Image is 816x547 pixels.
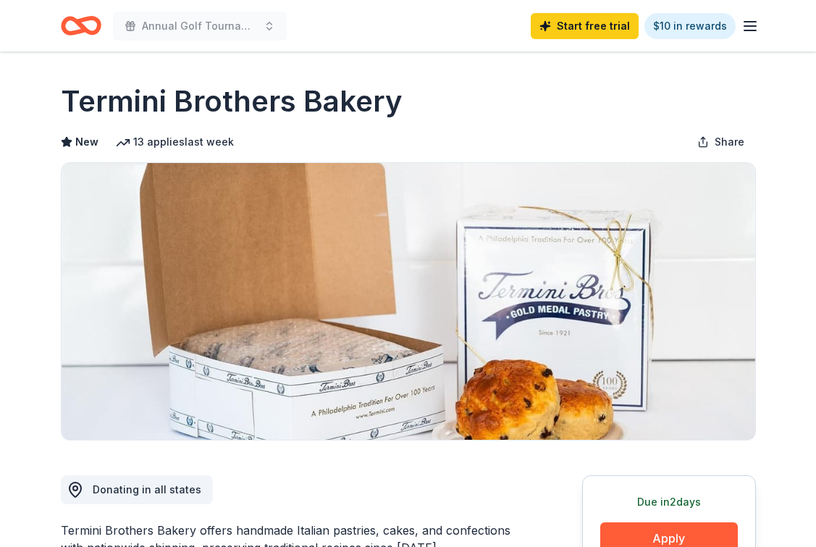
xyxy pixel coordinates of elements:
[113,12,287,41] button: Annual Golf Tournament
[142,17,258,35] span: Annual Golf Tournament
[644,13,736,39] a: $10 in rewards
[62,163,755,440] img: Image for Termini Brothers Bakery
[600,493,738,511] div: Due in 2 days
[715,133,744,151] span: Share
[93,483,201,496] span: Donating in all states
[75,133,98,151] span: New
[686,128,756,156] button: Share
[61,81,403,122] h1: Termini Brothers Bakery
[116,133,234,151] div: 13 applies last week
[531,13,639,39] a: Start free trial
[61,9,101,43] a: Home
